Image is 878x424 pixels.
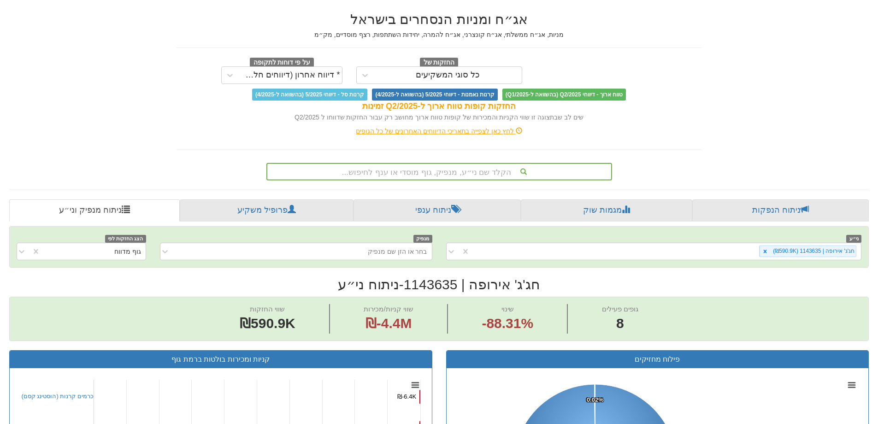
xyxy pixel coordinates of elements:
span: שווי החזקות [250,305,285,313]
a: ניתוח מנפיק וני״ע [9,199,180,221]
div: * דיווח אחרון (דיווחים חלקיים) [241,71,340,80]
span: גופים פעילים [602,305,638,313]
span: 8 [602,314,638,334]
span: ני״ע [846,235,861,243]
tspan: ₪-6.4K [397,393,416,400]
tspan: 0.10% [586,396,603,403]
span: שינוי [501,305,514,313]
span: ₪-4.4M [365,316,412,331]
span: ₪590.9K [240,316,295,331]
span: על פי דוחות לתקופה [250,58,314,68]
h2: אג״ח ומניות הנסחרים בישראל [177,12,702,27]
a: כרמים קרנות (הוסטינג קסם) [22,393,94,400]
div: לחץ כאן לצפייה בתאריכי הדיווחים האחרונים של כל הגופים [170,126,709,136]
div: הקלד שם ני״ע, מנפיק, גוף מוסדי או ענף לחיפוש... [267,164,611,179]
div: החזקות קופות טווח ארוך ל-Q2/2025 זמינות [177,101,702,113]
span: מנפיק [413,235,432,243]
h2: חג'ג' אירופה | 1143635 - ניתוח ני״ע [9,277,869,292]
span: טווח ארוך - דיווחי Q2/2025 (בהשוואה ל-Q1/2025) [502,89,626,101]
span: שווי קניות/מכירות [364,305,413,313]
h3: פילוח מחזיקים [454,355,862,364]
div: בחר או הזן שם מנפיק [368,247,427,256]
a: מגמות שוק [521,199,692,221]
span: קרנות נאמנות - דיווחי 5/2025 (בהשוואה ל-4/2025) [372,89,497,101]
div: כל סוגי המשקיעים [416,71,480,80]
span: -88.31% [482,314,533,334]
div: שים לב שבתצוגה זו שווי הקניות והמכירות של קופות טווח ארוך מחושב רק עבור החזקות שדווחו ל Q2/2025 [177,113,702,122]
span: הצג החזקות לפי [105,235,146,243]
div: חג'ג' אירופה | 1143635 (₪590.9K) [770,246,856,257]
div: גוף מדווח [114,247,141,256]
a: ניתוח ענפי [354,199,521,221]
a: פרופיל משקיע [180,199,353,221]
h3: קניות ומכירות בולטות ברמת גוף [17,355,425,364]
a: ניתוח הנפקות [692,199,869,221]
span: החזקות של [420,58,459,68]
tspan: 0.02% [587,396,604,403]
span: קרנות סל - דיווחי 5/2025 (בהשוואה ל-4/2025) [252,89,367,101]
h5: מניות, אג״ח ממשלתי, אג״ח קונצרני, אג״ח להמרה, יחידות השתתפות, רצף מוסדיים, מק״מ [177,31,702,38]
